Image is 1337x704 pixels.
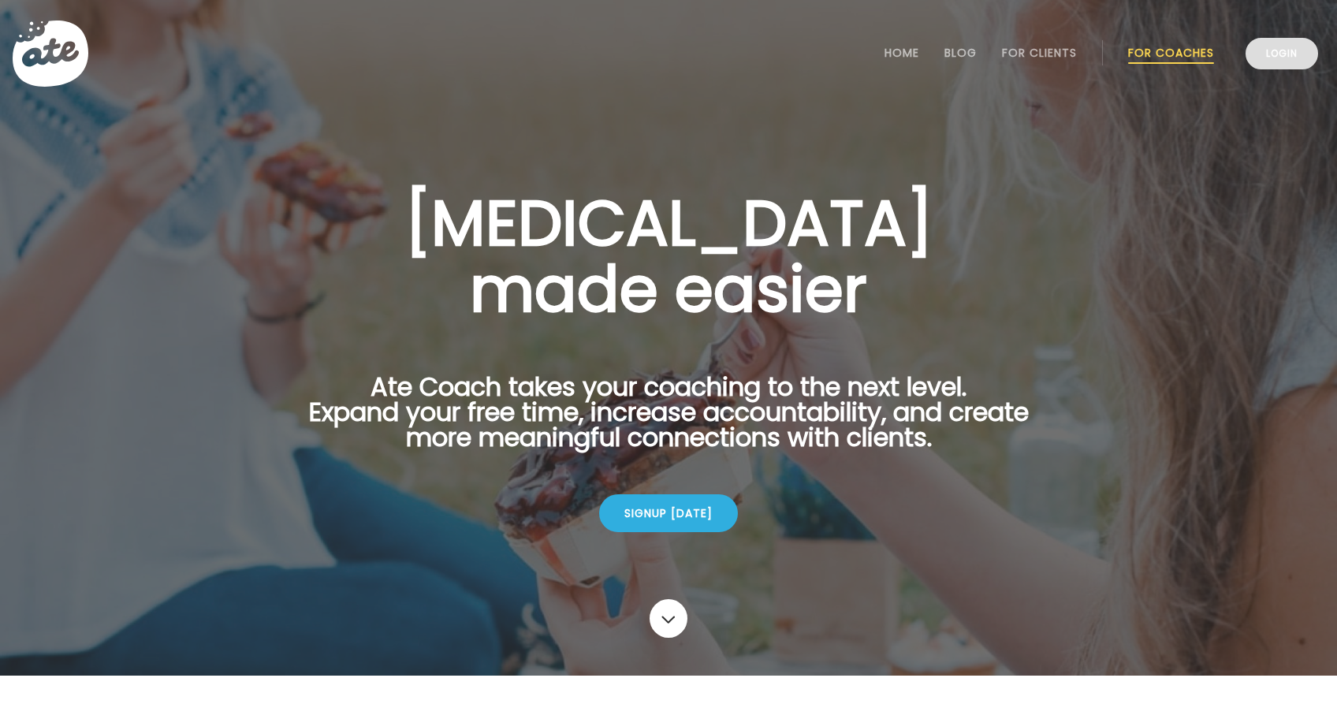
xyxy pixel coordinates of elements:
div: Signup [DATE] [599,494,738,532]
a: For Coaches [1128,47,1214,59]
a: Blog [944,47,977,59]
a: For Clients [1002,47,1077,59]
a: Home [885,47,919,59]
h1: [MEDICAL_DATA] made easier [284,190,1053,322]
a: Login [1246,38,1318,69]
p: Ate Coach takes your coaching to the next level. Expand your free time, increase accountability, ... [284,374,1053,469]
